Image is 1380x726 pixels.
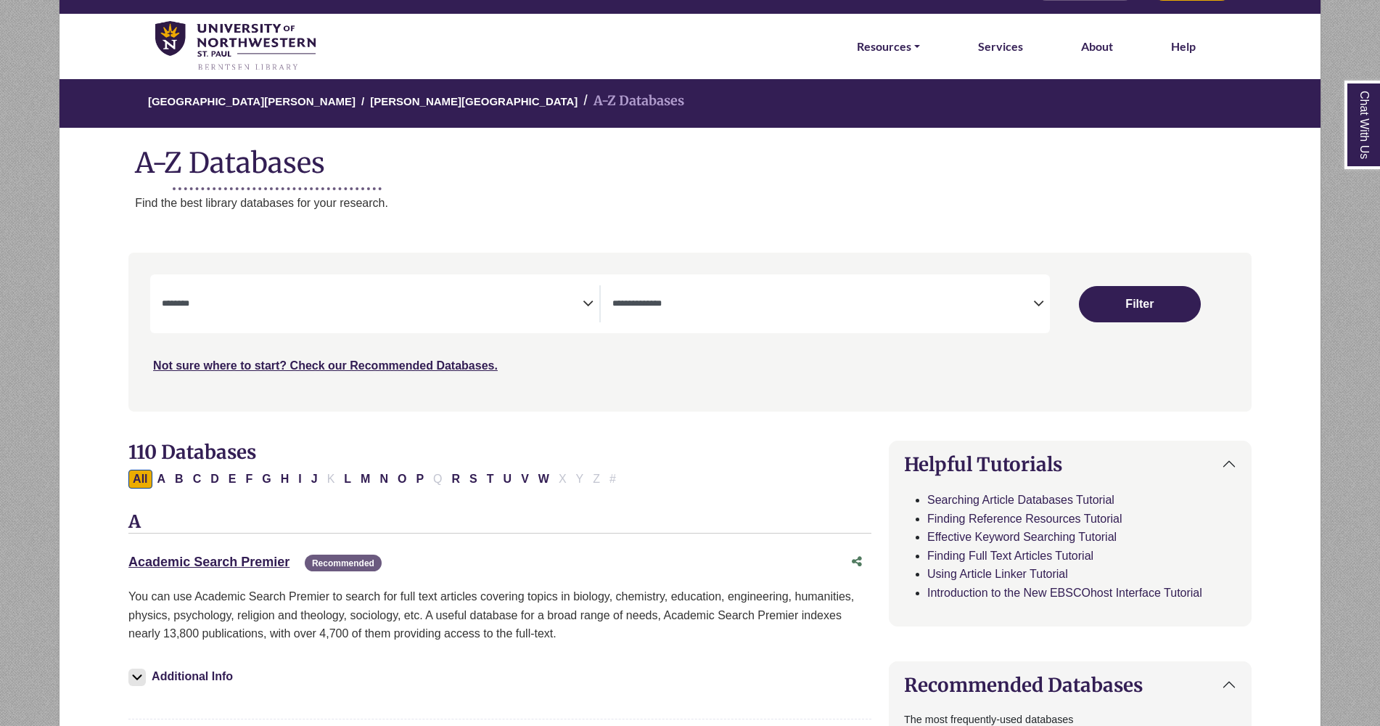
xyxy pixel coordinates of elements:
[978,37,1023,56] a: Services
[1171,37,1196,56] a: Help
[307,470,322,489] button: Filter Results J
[356,470,374,489] button: Filter Results M
[128,472,622,484] div: Alpha-list to filter by first letter of database name
[927,494,1114,506] a: Searching Article Databases Tutorial
[258,470,275,489] button: Filter Results G
[927,513,1122,525] a: Finding Reference Resources Tutorial
[128,555,289,569] a: Academic Search Premier
[411,470,428,489] button: Filter Results P
[1081,37,1113,56] a: About
[340,470,356,489] button: Filter Results L
[189,470,206,489] button: Filter Results C
[128,666,237,687] button: Additional Info
[927,550,1093,562] a: Finding Full Text Articles Tutorial
[448,470,465,489] button: Filter Results R
[162,299,583,311] textarea: Search
[148,93,356,107] a: [GEOGRAPHIC_DATA][PERSON_NAME]
[578,91,684,112] li: A-Z Databases
[294,470,305,489] button: Filter Results I
[153,470,171,489] button: Filter Results A
[1079,286,1201,322] button: Submit for Search Results
[59,78,1321,128] nav: breadcrumb
[128,440,256,464] span: 110 Databases
[59,135,1321,179] h1: A-Z Databases
[927,568,1068,580] a: Using Article Linker Tutorial
[465,470,482,489] button: Filter Results S
[370,93,578,107] a: [PERSON_NAME][GEOGRAPHIC_DATA]
[224,470,241,489] button: Filter Results E
[128,587,871,643] p: You can use Academic Search Premier to search for full text articles covering topics in biology, ...
[393,470,411,489] button: Filter Results O
[517,470,533,489] button: Filter Results V
[206,470,223,489] button: Filter Results D
[482,470,498,489] button: Filter Results T
[499,470,517,489] button: Filter Results U
[375,470,393,489] button: Filter Results N
[612,299,1033,311] textarea: Search
[135,194,1321,213] p: Find the best library databases for your research.
[128,512,871,534] h3: A
[890,441,1251,487] button: Helpful Tutorials
[927,587,1202,599] a: Introduction to the New EBSCOhost Interface Tutorial
[534,470,554,489] button: Filter Results W
[927,531,1117,543] a: Effective Keyword Searching Tutorial
[276,470,294,489] button: Filter Results H
[171,470,188,489] button: Filter Results B
[241,470,257,489] button: Filter Results F
[155,21,316,72] img: library_home
[890,662,1251,708] button: Recommended Databases
[128,470,152,489] button: All
[842,548,871,576] button: Share this database
[153,359,498,372] a: Not sure where to start? Check our Recommended Databases.
[305,555,382,571] span: Recommended
[128,253,1252,411] nav: Search filters
[857,37,920,56] a: Resources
